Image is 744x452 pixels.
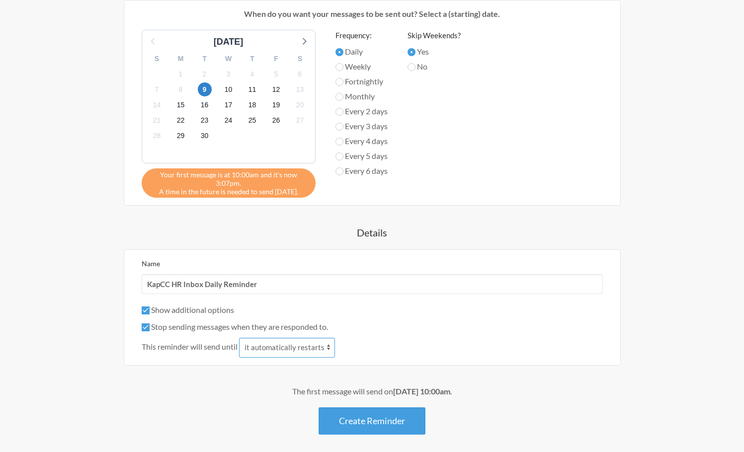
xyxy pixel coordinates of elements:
[319,407,425,435] button: Create Reminder
[246,114,259,128] span: Saturday, October 25, 2025
[142,322,328,331] label: Stop sending messages when they are responded to.
[293,67,307,81] span: Monday, October 6, 2025
[335,93,343,101] input: Monthly
[142,274,603,294] input: We suggest a 2 to 4 word name
[288,51,312,67] div: S
[335,135,388,147] label: Every 4 days
[84,226,661,239] h4: Details
[335,75,388,87] label: Fortnightly
[222,82,236,96] span: Friday, October 10, 2025
[142,168,316,198] div: A time in the future is needed to send [DATE].
[293,98,307,112] span: Monday, October 20, 2025
[408,63,415,71] input: No
[217,51,241,67] div: W
[193,51,217,67] div: T
[241,51,264,67] div: T
[246,67,259,81] span: Saturday, October 4, 2025
[222,114,236,128] span: Friday, October 24, 2025
[145,51,169,67] div: S
[198,114,212,128] span: Thursday, October 23, 2025
[335,165,388,177] label: Every 6 days
[246,98,259,112] span: Saturday, October 18, 2025
[408,30,461,41] label: Skip Weekends?
[335,105,388,117] label: Every 2 days
[150,114,164,128] span: Tuesday, October 21, 2025
[174,114,188,128] span: Wednesday, October 22, 2025
[269,114,283,128] span: Sunday, October 26, 2025
[335,90,388,102] label: Monthly
[408,48,415,56] input: Yes
[210,35,248,49] div: [DATE]
[293,82,307,96] span: Monday, October 13, 2025
[174,129,188,143] span: Wednesday, October 29, 2025
[269,98,283,112] span: Sunday, October 19, 2025
[150,82,164,96] span: Tuesday, October 7, 2025
[335,120,388,132] label: Every 3 days
[174,67,188,81] span: Wednesday, October 1, 2025
[335,150,388,162] label: Every 5 days
[335,46,388,58] label: Daily
[335,61,388,73] label: Weekly
[174,98,188,112] span: Wednesday, October 15, 2025
[222,98,236,112] span: Friday, October 17, 2025
[335,108,343,116] input: Every 2 days
[264,51,288,67] div: F
[335,30,388,41] label: Frequency:
[335,123,343,131] input: Every 3 days
[198,129,212,143] span: Thursday, October 30, 2025
[150,129,164,143] span: Tuesday, October 28, 2025
[149,170,308,187] span: Your first message is at 10:00am and it's now 3:07pm.
[169,51,193,67] div: M
[222,67,236,81] span: Friday, October 3, 2025
[174,82,188,96] span: Wednesday, October 8, 2025
[142,305,234,314] label: Show additional options
[142,341,238,353] span: This reminder will send until
[335,48,343,56] input: Daily
[335,78,343,86] input: Fortnightly
[198,67,212,81] span: Thursday, October 2, 2025
[293,114,307,128] span: Monday, October 27, 2025
[198,98,212,112] span: Thursday, October 16, 2025
[132,8,613,20] p: When do you want your messages to be sent out? Select a (starting) date.
[335,63,343,71] input: Weekly
[84,385,661,397] div: The first message will send on .
[150,98,164,112] span: Tuesday, October 14, 2025
[246,82,259,96] span: Saturday, October 11, 2025
[408,46,461,58] label: Yes
[335,152,343,160] input: Every 5 days
[393,386,450,396] strong: [DATE] 10:00am
[142,306,150,314] input: Show additional options
[269,82,283,96] span: Sunday, October 12, 2025
[408,61,461,73] label: No
[335,167,343,175] input: Every 6 days
[142,259,160,268] label: Name
[198,82,212,96] span: Thursday, October 9, 2025
[335,138,343,146] input: Every 4 days
[142,323,150,331] input: Stop sending messages when they are responded to.
[269,67,283,81] span: Sunday, October 5, 2025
